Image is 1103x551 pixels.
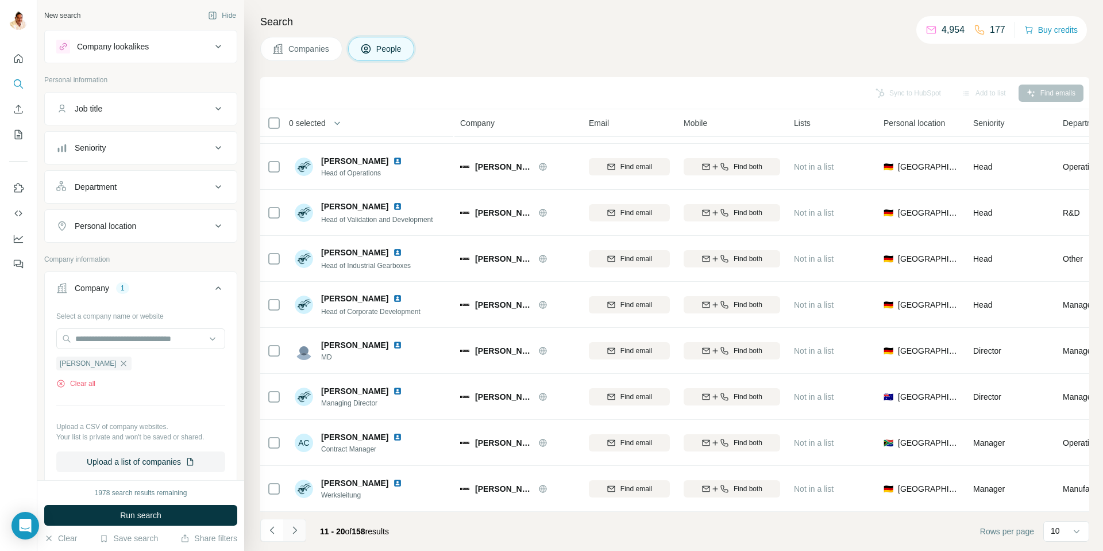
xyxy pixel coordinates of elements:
[77,41,149,52] div: Company lookalikes
[898,345,959,357] span: [GEOGRAPHIC_DATA]
[734,162,762,172] span: Find both
[45,134,237,162] button: Seniority
[56,422,225,432] p: Upload a CSV of company websites.
[973,392,1001,401] span: Director
[321,477,388,489] span: [PERSON_NAME]
[684,250,780,267] button: Find both
[1051,525,1060,537] p: 10
[884,437,893,449] span: 🇿🇦
[56,432,225,442] p: Your list is private and won't be saved or shared.
[794,438,834,447] span: Not in a list
[56,307,225,322] div: Select a company name or website
[9,48,28,69] button: Quick start
[295,158,313,176] img: Avatar
[973,484,1005,493] span: Manager
[321,444,416,454] span: Contract Manager
[75,220,136,232] div: Personal location
[589,480,670,498] button: Find email
[321,431,388,443] span: [PERSON_NAME]
[734,392,762,402] span: Find both
[9,99,28,120] button: Enrich CSV
[295,342,313,360] img: Avatar
[352,527,365,536] span: 158
[460,346,469,355] img: Logo of Eickhoff
[393,248,402,257] img: LinkedIn logo
[260,519,283,542] button: Navigate to previous page
[393,387,402,396] img: LinkedIn logo
[321,155,388,167] span: [PERSON_NAME]
[884,161,893,173] span: 🇩🇪
[11,512,39,539] div: Open Intercom Messenger
[589,204,670,221] button: Find email
[734,300,762,310] span: Find both
[898,299,959,311] span: [GEOGRAPHIC_DATA]
[884,345,893,357] span: 🇩🇪
[620,484,652,494] span: Find email
[734,346,762,356] span: Find both
[475,437,533,449] span: [PERSON_NAME]
[734,484,762,494] span: Find both
[321,201,388,212] span: [PERSON_NAME]
[684,434,780,451] button: Find both
[75,181,117,193] div: Department
[973,438,1005,447] span: Manager
[283,519,306,542] button: Navigate to next page
[45,212,237,240] button: Personal location
[44,10,80,21] div: New search
[973,117,1004,129] span: Seniority
[321,339,388,351] span: [PERSON_NAME]
[1024,22,1078,38] button: Buy credits
[973,162,992,171] span: Head
[589,117,609,129] span: Email
[393,433,402,442] img: LinkedIn logo
[460,117,495,129] span: Company
[884,253,893,265] span: 🇩🇪
[973,208,992,217] span: Head
[9,228,28,249] button: Dashboard
[973,300,992,309] span: Head
[320,527,389,536] span: results
[684,342,780,359] button: Find both
[393,340,402,350] img: LinkedIn logo
[321,490,416,500] span: Werksleitung
[345,527,352,536] span: of
[295,388,313,406] img: Avatar
[475,299,533,311] span: [PERSON_NAME]
[898,161,959,173] span: [GEOGRAPHIC_DATA]
[44,505,237,526] button: Run search
[460,484,469,493] img: Logo of Eickhoff
[1063,437,1102,449] span: Operations
[475,161,533,173] span: [PERSON_NAME]
[9,254,28,274] button: Feedback
[898,253,959,265] span: [GEOGRAPHIC_DATA]
[884,483,893,495] span: 🇩🇪
[942,23,965,37] p: 4,954
[460,300,469,309] img: Logo of Eickhoff
[321,216,433,224] span: Head of Validation and Development
[620,300,652,310] span: Find email
[56,378,95,389] button: Clear all
[973,254,992,263] span: Head
[120,510,161,521] span: Run search
[794,346,834,355] span: Not in a list
[460,392,469,401] img: Logo of Eickhoff
[475,483,533,495] span: [PERSON_NAME]
[589,434,670,451] button: Find email
[9,12,28,30] img: Avatar
[620,438,652,448] span: Find email
[60,358,117,369] span: [PERSON_NAME]
[45,173,237,201] button: Department
[620,208,652,218] span: Find email
[9,203,28,224] button: Use Surfe API
[884,117,945,129] span: Personal location
[684,204,780,221] button: Find both
[116,283,129,293] div: 1
[321,247,388,258] span: [PERSON_NAME]
[684,117,707,129] span: Mobile
[898,483,959,495] span: [GEOGRAPHIC_DATA]
[898,391,959,403] span: [GEOGRAPHIC_DATA]
[794,208,834,217] span: Not in a list
[393,479,402,488] img: LinkedIn logo
[321,385,388,397] span: [PERSON_NAME]
[45,95,237,123] button: Job title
